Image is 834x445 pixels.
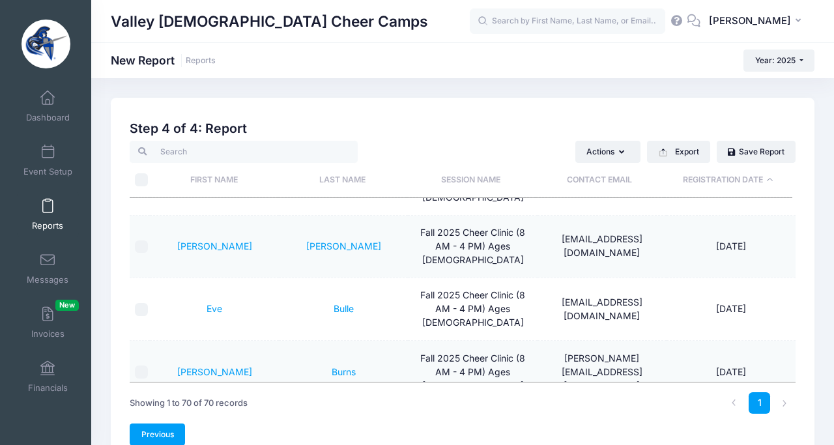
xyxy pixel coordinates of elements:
td: [DATE] [667,216,796,278]
td: Fall 2025 Cheer Clinic (8 AM - 4 PM) Ages [DEMOGRAPHIC_DATA] [408,341,537,403]
td: [EMAIL_ADDRESS][DOMAIN_NAME] [538,278,667,341]
td: [PERSON_NAME][EMAIL_ADDRESS][DOMAIN_NAME] [538,341,667,403]
span: Messages [27,274,68,285]
button: Export [647,141,710,163]
h2: Step 4 of 4: Report [130,121,796,136]
span: Dashboard [26,112,70,123]
th: First Name: activate to sort column ascending [150,163,278,197]
th: Session Name: activate to sort column ascending [407,163,535,197]
a: Save Report [717,141,796,163]
input: Search by First Name, Last Name, or Email... [470,8,665,35]
span: Event Setup [23,166,72,177]
span: Reports [32,220,63,231]
h1: Valley [DEMOGRAPHIC_DATA] Cheer Camps [111,7,428,36]
a: Reports [186,56,216,66]
a: Burns [332,366,356,377]
button: Actions [575,141,640,163]
th: Registration Date: activate to sort column descending [664,163,792,197]
span: [PERSON_NAME] [709,14,791,28]
h1: New Report [111,53,216,67]
a: [PERSON_NAME] [177,240,252,251]
a: Bulle [334,303,354,314]
a: [PERSON_NAME] [306,240,381,251]
a: Dashboard [17,83,79,129]
a: Event Setup [17,137,79,183]
th: Contact Email: activate to sort column ascending [536,163,664,197]
th: Last Name: activate to sort column ascending [278,163,407,197]
img: Valley Christian Cheer Camps [22,20,70,68]
span: Invoices [31,328,65,339]
span: Year: 2025 [755,55,796,65]
a: Reports [17,192,79,237]
button: [PERSON_NAME] [700,7,814,36]
a: InvoicesNew [17,300,79,345]
a: 1 [749,392,770,414]
input: Search [130,141,358,163]
td: [DATE] [667,341,796,403]
a: Messages [17,246,79,291]
a: Financials [17,354,79,399]
button: Year: 2025 [743,50,814,72]
span: Financials [28,382,68,394]
span: New [55,300,79,311]
div: Showing 1 to 70 of 70 records [130,388,248,418]
td: [DATE] [667,278,796,341]
td: Fall 2025 Cheer Clinic (8 AM - 4 PM) Ages [DEMOGRAPHIC_DATA] [408,278,537,341]
a: Eve [207,303,222,314]
td: Fall 2025 Cheer Clinic (8 AM - 4 PM) Ages [DEMOGRAPHIC_DATA] [408,216,537,278]
td: [EMAIL_ADDRESS][DOMAIN_NAME] [538,216,667,278]
a: [PERSON_NAME] [177,366,252,377]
